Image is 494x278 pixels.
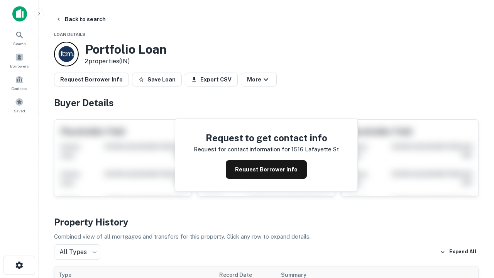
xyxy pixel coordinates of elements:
button: Save Loan [132,73,182,86]
button: Expand All [438,246,479,258]
h3: Portfolio Loan [85,42,167,57]
a: Search [2,27,36,48]
button: Request Borrower Info [54,73,129,86]
img: capitalize-icon.png [12,6,27,22]
h4: Request to get contact info [194,131,339,145]
button: More [241,73,277,86]
span: Contacts [12,85,27,92]
p: 2 properties (IN) [85,57,167,66]
span: Search [13,41,26,47]
button: Back to search [52,12,109,26]
a: Saved [2,95,36,115]
button: Request Borrower Info [226,160,307,179]
span: Borrowers [10,63,29,69]
h4: Buyer Details [54,96,479,110]
iframe: Chat Widget [455,216,494,253]
span: Saved [14,108,25,114]
button: Export CSV [185,73,238,86]
div: All Types [54,244,100,260]
span: Loan Details [54,32,85,37]
p: Combined view of all mortgages and transfers for this property. Click any row to expand details. [54,232,479,241]
h4: Property History [54,215,479,229]
a: Contacts [2,72,36,93]
a: Borrowers [2,50,36,71]
p: Request for contact information for [194,145,290,154]
p: 1516 lafayette st [291,145,339,154]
